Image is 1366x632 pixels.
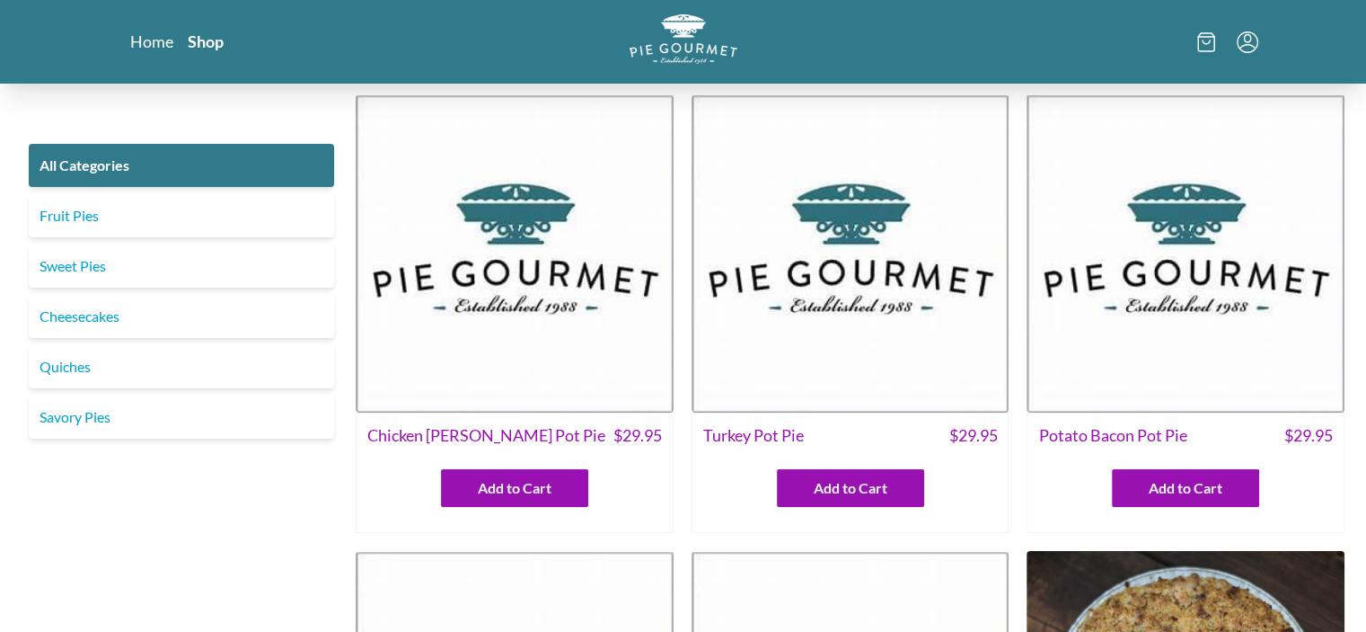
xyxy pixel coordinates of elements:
a: Fruit Pies [29,194,334,237]
a: Logo [630,14,737,69]
span: Turkey Pot Pie [703,423,804,448]
img: logo [630,14,737,64]
a: Sweet Pies [29,245,334,288]
span: Chicken [PERSON_NAME] Pot Pie [367,423,605,448]
a: Shop [188,31,224,52]
img: Turkey Pot Pie [692,94,1009,413]
span: Add to Cart [814,477,887,499]
span: $ 29.95 [1284,423,1333,448]
button: Menu [1237,31,1258,53]
button: Add to Cart [777,469,924,507]
a: All Categories [29,144,334,187]
a: Cheesecakes [29,295,334,338]
span: Add to Cart [478,477,551,499]
span: Add to Cart [1149,477,1222,499]
a: Quiches [29,345,334,388]
a: Savory Pies [29,396,334,439]
button: Add to Cart [441,469,588,507]
span: $ 29.95 [948,423,997,448]
a: Home [130,31,173,52]
span: Potato Bacon Pot Pie [1038,423,1186,448]
img: Chicken Curry Pot Pie [356,94,674,413]
img: Potato Bacon Pot Pie [1027,94,1344,413]
button: Add to Cart [1112,469,1259,507]
span: $ 29.95 [613,423,662,448]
